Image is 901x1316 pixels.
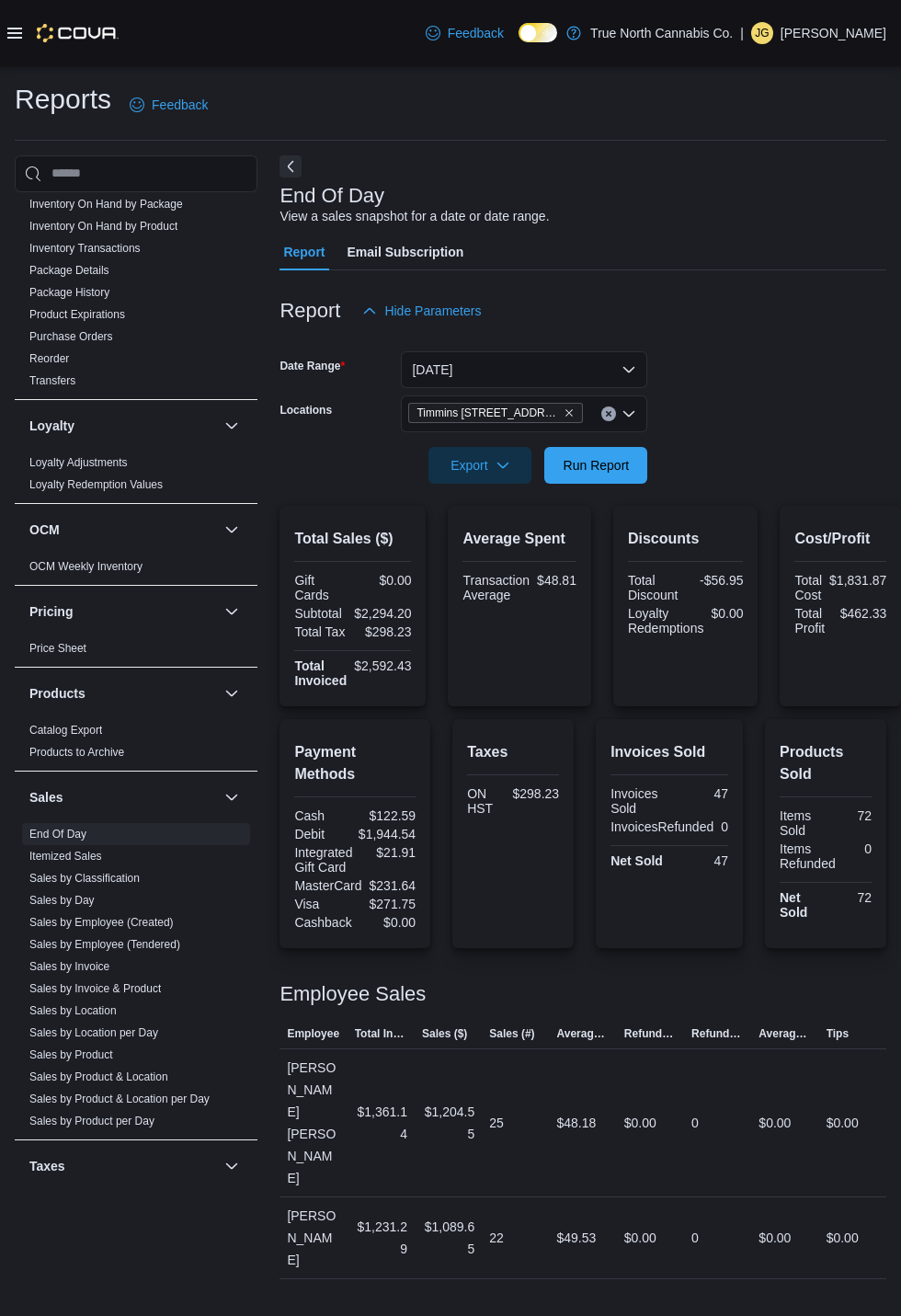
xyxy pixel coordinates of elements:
[279,185,384,207] h3: End Of Day
[780,841,836,871] div: Items Refunded
[29,478,163,491] a: Loyalty Redemption Values
[601,406,616,421] button: Clear input
[29,477,163,492] span: Loyalty Redemption Values
[15,81,111,118] h1: Reports
[29,1003,117,1018] span: Sales by Location
[29,1157,217,1175] button: Taxes
[628,606,704,635] div: Loyalty Redemptions
[122,86,215,123] a: Feedback
[29,241,141,256] span: Inventory Transactions
[29,850,102,863] a: Itemized Sales
[279,983,426,1005] h3: Employee Sales
[359,845,416,860] div: $21.91
[294,845,352,875] div: Integrated Gift Card
[467,786,505,816] div: ON HST
[29,559,143,574] span: OCM Weekly Inventory
[384,302,481,320] span: Hide Parameters
[29,1070,168,1084] span: Sales by Product & Location
[359,897,416,911] div: $271.75
[29,521,60,539] h3: OCM
[408,403,583,423] span: Timmins 214 Third Ave
[29,871,140,886] span: Sales by Classification
[29,1025,158,1040] span: Sales by Location per Day
[29,308,125,321] a: Product Expirations
[827,1112,859,1134] div: $0.00
[15,555,257,585] div: OCM
[29,982,161,995] a: Sales by Invoice & Product
[294,808,351,823] div: Cash
[29,788,217,807] button: Sales
[489,1112,504,1134] div: 25
[439,447,520,484] span: Export
[294,528,411,550] h2: Total Sales ($)
[29,220,177,233] a: Inventory On Hand by Product
[29,1026,158,1039] a: Sales by Location per Day
[489,1026,534,1041] span: Sales (#)
[422,1101,474,1145] div: $1,204.55
[29,264,109,277] a: Package Details
[294,915,351,930] div: Cashback
[29,242,141,255] a: Inventory Transactions
[794,573,822,602] div: Total Cost
[690,573,744,588] div: -$56.95
[610,853,663,868] strong: Net Sold
[29,1092,210,1106] span: Sales by Product & Location per Day
[610,819,713,834] div: InvoicesRefunded
[221,1155,243,1177] button: Taxes
[279,359,345,373] label: Date Range
[357,624,412,639] div: $298.23
[283,234,325,270] span: Report
[279,403,332,418] label: Locations
[279,1049,347,1196] div: [PERSON_NAME] [PERSON_NAME]
[357,573,412,588] div: $0.00
[29,456,128,469] a: Loyalty Adjustments
[279,155,302,177] button: Next
[294,624,349,639] div: Total Tax
[29,1047,113,1062] span: Sales by Product
[422,1026,467,1041] span: Sales ($)
[359,827,416,841] div: $1,944.54
[279,1197,347,1278] div: [PERSON_NAME]
[29,285,109,300] span: Package History
[462,573,530,602] div: Transaction Average
[628,573,682,602] div: Total Discount
[557,1227,597,1249] div: $49.53
[15,127,257,399] div: Inventory
[462,528,576,550] h2: Average Spent
[359,915,416,930] div: $0.00
[557,1112,597,1134] div: $48.18
[29,374,75,387] a: Transfers
[673,786,728,801] div: 47
[829,573,886,588] div: $1,831.87
[29,641,86,656] span: Price Sheet
[355,1101,407,1145] div: $1,361.14
[755,22,769,44] span: JG
[467,741,559,763] h2: Taxes
[15,823,257,1139] div: Sales
[29,417,74,435] h3: Loyalty
[691,1026,744,1041] span: Refunds (#)
[294,741,416,785] h2: Payment Methods
[740,22,744,44] p: |
[221,519,243,541] button: OCM
[354,606,411,621] div: $2,294.20
[294,658,347,688] strong: Total Invoiced
[29,521,217,539] button: OCM
[359,808,416,823] div: $122.59
[416,404,560,422] span: Timmins [STREET_ADDRESS]
[751,22,773,44] div: Jordan Guindon
[557,1026,610,1041] span: Average Sale
[29,937,180,952] span: Sales by Employee (Tendered)
[221,601,243,623] button: Pricing
[29,1093,210,1105] a: Sales by Product & Location per Day
[564,407,575,418] button: Remove Timmins 214 Third Ave from selection in this group
[537,573,576,588] div: $48.81
[287,1026,339,1041] span: Employee
[29,872,140,885] a: Sales by Classification
[622,406,636,421] button: Open list of options
[29,746,124,759] a: Products to Archive
[294,897,351,911] div: Visa
[840,606,887,621] div: $462.33
[37,24,119,42] img: Cova
[422,1216,474,1260] div: $1,089.65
